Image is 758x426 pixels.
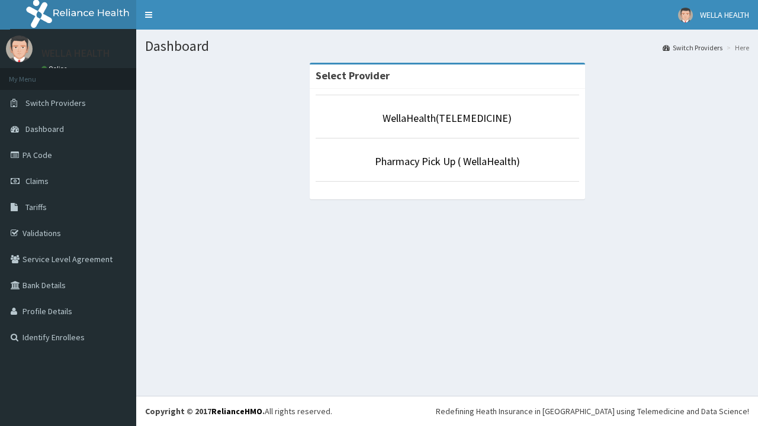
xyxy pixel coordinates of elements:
span: WELLA HEALTH [700,9,749,20]
span: Tariffs [25,202,47,212]
a: RelianceHMO [211,406,262,417]
p: WELLA HEALTH [41,48,110,59]
span: Claims [25,176,49,186]
img: User Image [6,35,33,62]
footer: All rights reserved. [136,396,758,426]
a: WellaHealth(TELEMEDICINE) [383,111,512,125]
h1: Dashboard [145,38,749,54]
span: Switch Providers [25,98,86,108]
a: Pharmacy Pick Up ( WellaHealth) [375,154,520,168]
strong: Copyright © 2017 . [145,406,265,417]
span: Dashboard [25,124,64,134]
div: Redefining Heath Insurance in [GEOGRAPHIC_DATA] using Telemedicine and Data Science! [436,405,749,417]
li: Here [724,43,749,53]
a: Switch Providers [663,43,722,53]
strong: Select Provider [316,69,390,82]
img: User Image [678,8,693,22]
a: Online [41,64,70,73]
